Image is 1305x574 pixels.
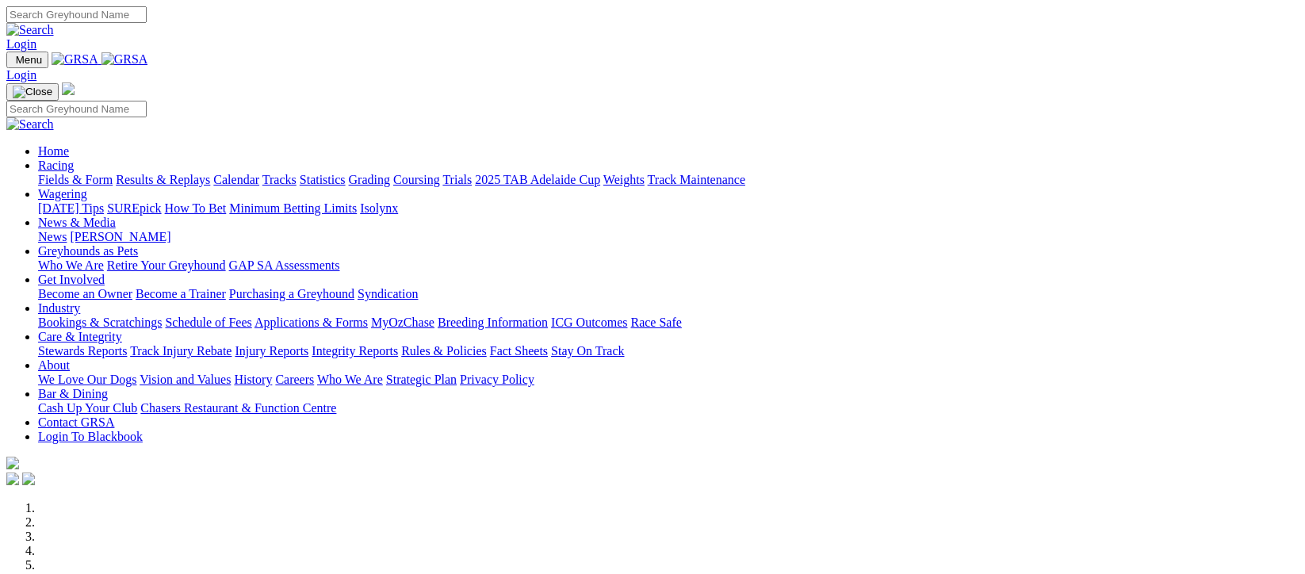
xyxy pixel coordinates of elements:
a: Stay On Track [551,344,624,358]
button: Toggle navigation [6,52,48,68]
a: [DATE] Tips [38,201,104,215]
a: Injury Reports [235,344,308,358]
input: Search [6,101,147,117]
a: [PERSON_NAME] [70,230,170,243]
div: Bar & Dining [38,401,1299,415]
div: Care & Integrity [38,344,1299,358]
a: Grading [349,173,390,186]
span: Menu [16,54,42,66]
a: Become an Owner [38,287,132,300]
a: Minimum Betting Limits [229,201,357,215]
img: logo-grsa-white.png [6,457,19,469]
a: Coursing [393,173,440,186]
img: Search [6,23,54,37]
img: GRSA [101,52,148,67]
a: Home [38,144,69,158]
div: Industry [38,316,1299,330]
a: Login [6,37,36,51]
a: History [234,373,272,386]
a: News & Media [38,216,116,229]
a: Retire Your Greyhound [107,258,226,272]
a: Stewards Reports [38,344,127,358]
a: Syndication [358,287,418,300]
a: Isolynx [360,201,398,215]
a: We Love Our Dogs [38,373,136,386]
img: logo-grsa-white.png [62,82,75,95]
a: Weights [603,173,645,186]
img: GRSA [52,52,98,67]
a: Racing [38,159,74,172]
a: Breeding Information [438,316,548,329]
a: How To Bet [165,201,227,215]
a: Wagering [38,187,87,201]
div: Racing [38,173,1299,187]
a: Results & Replays [116,173,210,186]
a: Become a Trainer [136,287,226,300]
input: Search [6,6,147,23]
a: Who We Are [38,258,104,272]
a: Who We Are [317,373,383,386]
a: Purchasing a Greyhound [229,287,354,300]
a: Industry [38,301,80,315]
a: ICG Outcomes [551,316,627,329]
a: Statistics [300,173,346,186]
a: Rules & Policies [401,344,487,358]
a: Integrity Reports [312,344,398,358]
a: Track Injury Rebate [130,344,232,358]
img: Search [6,117,54,132]
a: Schedule of Fees [165,316,251,329]
a: Calendar [213,173,259,186]
a: Vision and Values [140,373,231,386]
a: Applications & Forms [254,316,368,329]
a: Trials [442,173,472,186]
div: News & Media [38,230,1299,244]
a: MyOzChase [371,316,434,329]
a: Fact Sheets [490,344,548,358]
a: Fields & Form [38,173,113,186]
img: twitter.svg [22,473,35,485]
a: About [38,358,70,372]
a: Tracks [262,173,297,186]
a: SUREpick [107,201,161,215]
div: Wagering [38,201,1299,216]
button: Toggle navigation [6,83,59,101]
a: Bookings & Scratchings [38,316,162,329]
a: Cash Up Your Club [38,401,137,415]
a: Track Maintenance [648,173,745,186]
img: facebook.svg [6,473,19,485]
a: Privacy Policy [460,373,534,386]
a: Careers [275,373,314,386]
img: Close [13,86,52,98]
a: Login To Blackbook [38,430,143,443]
a: Race Safe [630,316,681,329]
a: News [38,230,67,243]
a: 2025 TAB Adelaide Cup [475,173,600,186]
a: Bar & Dining [38,387,108,400]
div: Get Involved [38,287,1299,301]
a: Contact GRSA [38,415,114,429]
a: Get Involved [38,273,105,286]
a: Strategic Plan [386,373,457,386]
a: Care & Integrity [38,330,122,343]
a: GAP SA Assessments [229,258,340,272]
div: Greyhounds as Pets [38,258,1299,273]
a: Login [6,68,36,82]
a: Chasers Restaurant & Function Centre [140,401,336,415]
div: About [38,373,1299,387]
a: Greyhounds as Pets [38,244,138,258]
